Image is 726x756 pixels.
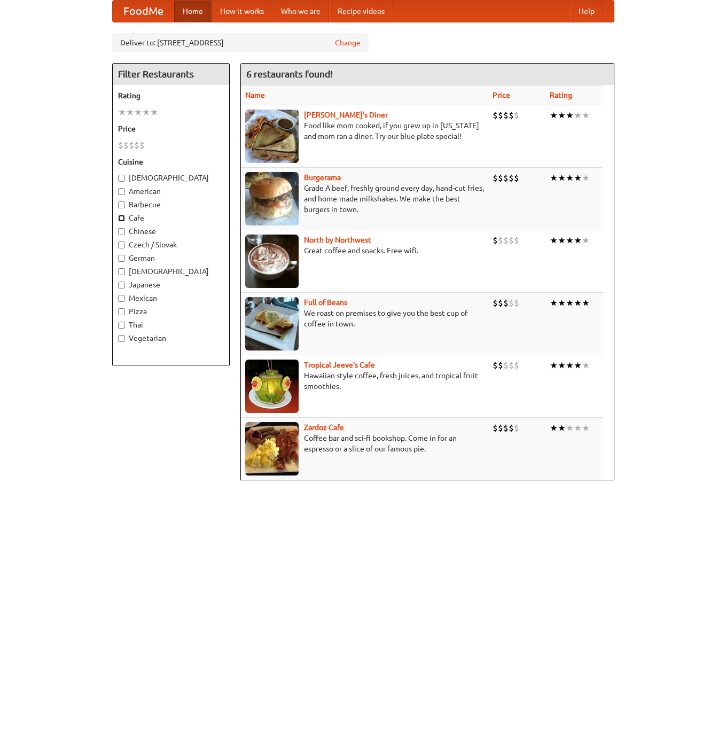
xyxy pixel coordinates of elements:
[118,173,224,183] label: [DEMOGRAPHIC_DATA]
[118,188,125,195] input: American
[574,110,582,121] li: ★
[118,157,224,167] h5: Cuisine
[503,235,509,246] li: $
[118,306,224,317] label: Pizza
[118,123,224,134] h5: Price
[558,172,566,184] li: ★
[304,236,371,244] b: North by Northwest
[558,110,566,121] li: ★
[212,1,272,22] a: How it works
[118,199,224,210] label: Barbecue
[566,110,574,121] li: ★
[509,360,514,371] li: $
[498,172,503,184] li: $
[118,106,126,118] li: ★
[514,235,519,246] li: $
[118,255,125,262] input: German
[118,215,125,222] input: Cafe
[245,91,265,99] a: Name
[123,139,129,151] li: $
[335,37,361,48] a: Change
[118,139,123,151] li: $
[493,360,498,371] li: $
[493,91,510,99] a: Price
[509,422,514,434] li: $
[566,172,574,184] li: ★
[142,106,150,118] li: ★
[503,297,509,309] li: $
[245,433,484,454] p: Coffee bar and sci-fi bookshop. Come in for an espresso or a slice of our famous pie.
[139,139,145,151] li: $
[118,333,224,344] label: Vegetarian
[304,298,347,307] a: Full of Beans
[304,173,341,182] a: Burgerama
[245,120,484,142] p: Food like mom cooked, if you grew up in [US_STATE] and mom ran a diner. Try our blue plate special!
[118,266,224,277] label: [DEMOGRAPHIC_DATA]
[245,422,299,476] img: zardoz.jpg
[574,297,582,309] li: ★
[118,239,224,250] label: Czech / Slovak
[574,360,582,371] li: ★
[245,370,484,392] p: Hawaiian style coffee, fresh juices, and tropical fruit smoothies.
[113,1,174,22] a: FoodMe
[272,1,329,22] a: Who we are
[550,172,558,184] li: ★
[509,297,514,309] li: $
[514,297,519,309] li: $
[118,90,224,101] h5: Rating
[498,422,503,434] li: $
[118,268,125,275] input: [DEMOGRAPHIC_DATA]
[582,172,590,184] li: ★
[566,235,574,246] li: ★
[118,322,125,329] input: Thai
[570,1,603,22] a: Help
[582,235,590,246] li: ★
[498,110,503,121] li: $
[509,172,514,184] li: $
[514,172,519,184] li: $
[126,106,134,118] li: ★
[514,110,519,121] li: $
[498,360,503,371] li: $
[118,279,224,290] label: Japanese
[150,106,158,118] li: ★
[493,172,498,184] li: $
[558,360,566,371] li: ★
[118,228,125,235] input: Chinese
[582,422,590,434] li: ★
[118,293,224,303] label: Mexican
[245,245,484,256] p: Great coffee and snacks. Free wifi.
[493,110,498,121] li: $
[118,253,224,263] label: German
[493,422,498,434] li: $
[582,297,590,309] li: ★
[503,360,509,371] li: $
[245,183,484,215] p: Grade A beef, freshly ground every day, hand-cut fries, and home-made milkshakes. We make the bes...
[118,308,125,315] input: Pizza
[514,422,519,434] li: $
[304,361,375,369] b: Tropical Jeeve's Cafe
[118,213,224,223] label: Cafe
[550,91,572,99] a: Rating
[503,172,509,184] li: $
[509,235,514,246] li: $
[566,422,574,434] li: ★
[503,422,509,434] li: $
[550,360,558,371] li: ★
[174,1,212,22] a: Home
[134,139,139,151] li: $
[118,295,125,302] input: Mexican
[514,360,519,371] li: $
[493,235,498,246] li: $
[582,360,590,371] li: ★
[118,201,125,208] input: Barbecue
[509,110,514,121] li: $
[582,110,590,121] li: ★
[134,106,142,118] li: ★
[493,297,498,309] li: $
[574,235,582,246] li: ★
[118,335,125,342] input: Vegetarian
[550,110,558,121] li: ★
